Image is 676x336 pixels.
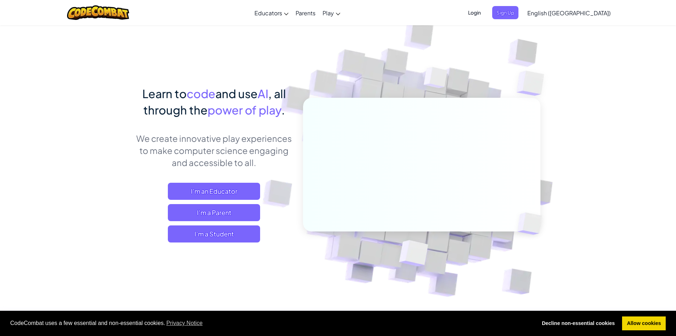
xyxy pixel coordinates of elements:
span: Play [323,9,334,17]
a: learn more about cookies [165,318,204,329]
span: power of play [208,103,281,117]
img: Overlap cubes [381,225,445,284]
img: Overlap cubes [505,198,559,250]
a: allow cookies [622,316,666,331]
button: Sign Up [492,6,518,19]
img: CodeCombat logo [67,5,129,20]
span: and use [215,86,258,101]
span: English ([GEOGRAPHIC_DATA]) [527,9,611,17]
span: . [281,103,285,117]
img: Overlap cubes [410,53,461,106]
a: Play [319,3,344,22]
span: AI [258,86,268,101]
a: Parents [292,3,319,22]
span: code [187,86,215,101]
button: I'm a Student [168,225,260,242]
a: I'm a Parent [168,204,260,221]
a: Educators [251,3,292,22]
img: Overlap cubes [502,53,564,113]
a: English ([GEOGRAPHIC_DATA]) [524,3,614,22]
a: deny cookies [537,316,620,331]
a: I'm an Educator [168,183,260,200]
p: We create innovative play experiences to make computer science engaging and accessible to all. [136,132,292,169]
span: CodeCombat uses a few essential and non-essential cookies. [10,318,532,329]
span: Educators [254,9,282,17]
span: Learn to [142,86,187,101]
button: Login [464,6,485,19]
